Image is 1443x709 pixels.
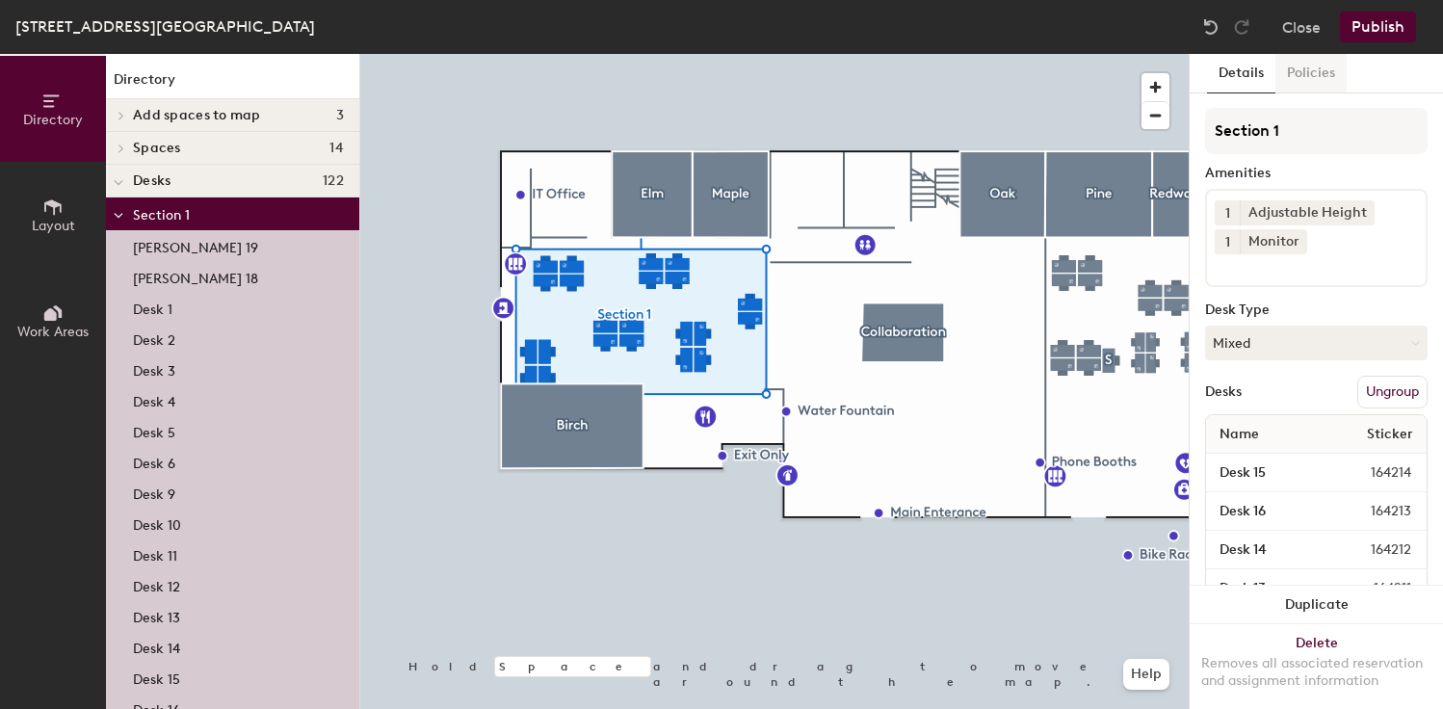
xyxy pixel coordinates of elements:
button: Publish [1340,12,1416,42]
span: 3 [336,108,344,123]
div: Desks [1205,384,1242,400]
div: Monitor [1240,229,1307,254]
h1: Directory [106,69,359,99]
p: Desk 3 [133,357,175,380]
p: Desk 9 [133,481,175,503]
span: Desks [133,173,171,189]
span: Name [1210,417,1269,452]
p: Desk 14 [133,635,180,657]
p: Desk 1 [133,296,172,318]
span: 164214 [1325,462,1423,484]
span: 164213 [1325,501,1423,522]
p: Desk 5 [133,419,175,441]
p: [PERSON_NAME] 19 [133,234,258,256]
span: Sticker [1357,417,1423,452]
input: Unnamed desk [1210,498,1325,525]
button: DeleteRemoves all associated reservation and assignment information [1190,624,1443,709]
span: 14 [329,141,344,156]
div: Desk Type [1205,302,1428,318]
span: Work Areas [17,324,89,340]
span: 122 [323,173,344,189]
button: Details [1207,54,1275,93]
span: Add spaces to map [133,108,261,123]
button: Close [1282,12,1321,42]
span: 1 [1225,232,1230,252]
input: Unnamed desk [1210,575,1327,602]
p: Desk 4 [133,388,175,410]
div: [STREET_ADDRESS][GEOGRAPHIC_DATA] [15,14,315,39]
p: Desk 15 [133,666,180,688]
img: Undo [1201,17,1220,37]
div: Amenities [1205,166,1428,181]
input: Unnamed desk [1210,460,1325,486]
button: Ungroup [1357,376,1428,408]
p: Desk 12 [133,573,180,595]
p: Desk 13 [133,604,180,626]
button: 1 [1215,229,1240,254]
span: Layout [32,218,75,234]
p: Desk 2 [133,327,175,349]
p: [PERSON_NAME] 18 [133,265,258,287]
span: Directory [23,112,83,128]
div: Removes all associated reservation and assignment information [1201,655,1431,690]
span: 164212 [1325,539,1423,561]
div: Adjustable Height [1240,200,1375,225]
button: Duplicate [1190,586,1443,624]
button: 1 [1215,200,1240,225]
button: Help [1123,659,1169,690]
span: Spaces [133,141,181,156]
button: Policies [1275,54,1347,93]
span: Section 1 [133,207,190,223]
p: Desk 6 [133,450,175,472]
span: 1 [1225,203,1230,223]
p: Desk 11 [133,542,177,565]
img: Redo [1232,17,1251,37]
span: 164211 [1327,578,1423,599]
button: Mixed [1205,326,1428,360]
p: Desk 10 [133,512,181,534]
input: Unnamed desk [1210,537,1325,564]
